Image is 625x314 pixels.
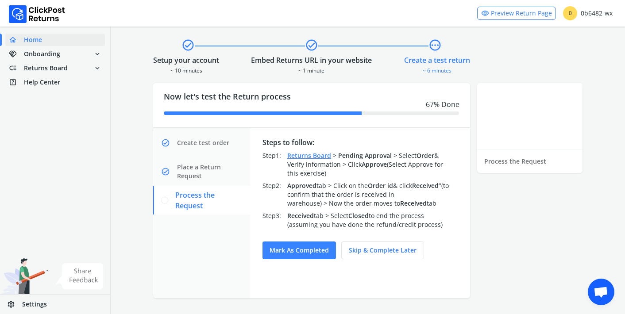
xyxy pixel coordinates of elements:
span: > [325,211,329,220]
div: Step 3 : [262,211,287,229]
span: > [324,199,327,207]
span: Returns Board [24,64,68,73]
img: share feedback [55,263,104,289]
span: Onboarding [24,50,60,58]
span: Received” [412,181,441,190]
span: check_circle [161,163,175,180]
span: Approved [287,181,316,190]
div: Open chat [588,279,614,305]
span: Create test order [177,138,229,147]
span: Now the order moves to tab [329,199,436,207]
span: Place a Return Request [177,163,243,180]
span: tab [287,211,324,220]
div: Process the Request [477,149,583,173]
span: handshake [9,48,24,60]
span: expand_more [93,48,101,60]
span: Approve [362,160,387,168]
span: expand_more [93,62,101,74]
span: Received [400,199,427,207]
div: Now let's test the Return process [153,83,470,127]
span: Order id [368,181,393,190]
span: > [333,151,336,160]
span: Select & Verify information [287,151,439,168]
div: ~ 6 minutes [404,65,470,74]
span: Closed [348,211,369,220]
span: help_center [9,76,24,88]
span: Received [287,211,314,220]
div: Steps to follow: [262,137,458,148]
h4: Welcome Partner! [153,16,583,27]
button: Mark as completed [262,241,336,259]
a: visibilityPreview Return Page [477,7,556,20]
div: Embed Returns URL in your website [251,55,372,65]
span: Pending Approval [338,151,392,160]
span: Order [417,151,434,160]
span: pending [428,37,442,53]
span: > [394,151,397,160]
span: check_circle [161,134,175,152]
span: Settings [22,300,47,309]
a: homeHome [5,34,105,46]
iframe: YouTube video player [477,83,583,149]
span: > [328,181,332,190]
div: ~ 10 minutes [153,65,219,74]
span: Select to end the process (assuming you have done the refund/credit process) [287,211,443,229]
img: Logo [9,5,65,23]
span: Help Center [24,78,60,87]
span: home [9,34,24,46]
a: Returns Board [287,151,331,160]
button: Skip & complete later [341,241,424,259]
span: visibility [481,7,489,19]
a: help_centerHelp Center [5,76,105,88]
span: Click (Select Approve for this exercise) [287,160,443,177]
span: > [343,160,346,168]
span: Home [24,35,42,44]
div: Step 2 : [262,181,287,208]
div: Create a test return [404,55,470,65]
span: 0 [563,6,577,20]
span: Click on the & click (to confirm that the order is received in warehouse) [287,181,449,207]
span: check_circle [181,37,195,53]
div: 0b6482-wx [563,6,613,20]
div: Step 1 : [262,151,287,178]
span: check_circle [305,37,318,53]
div: ~ 1 minute [251,65,372,74]
span: settings [7,298,22,310]
div: 67 % Done [164,99,459,110]
span: tab [287,181,326,190]
span: Process the Request [175,190,243,211]
div: Setup your account [153,55,219,65]
span: low_priority [9,62,24,74]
